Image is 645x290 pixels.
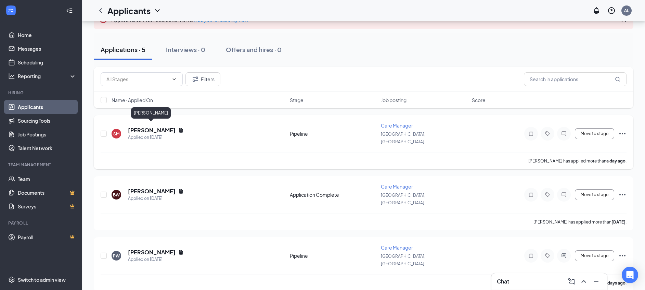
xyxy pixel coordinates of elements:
[381,132,425,144] span: [GEOGRAPHIC_DATA], [GEOGRAPHIC_DATA]
[591,276,602,287] button: Minimize
[191,75,199,83] svg: Filter
[128,188,176,195] h5: [PERSON_NAME]
[101,45,145,54] div: Applications · 5
[618,130,627,138] svg: Ellipses
[178,128,184,133] svg: Document
[543,192,552,197] svg: Tag
[527,192,535,197] svg: Note
[8,73,15,80] svg: Analysis
[8,90,75,96] div: Hiring
[580,277,588,286] svg: ChevronUp
[290,130,377,137] div: Pipeline
[106,75,169,83] input: All Stages
[575,128,614,139] button: Move to stage
[18,100,76,114] a: Applicants
[178,250,184,255] svg: Document
[618,191,627,199] svg: Ellipses
[497,278,509,285] h3: Chat
[543,131,552,136] svg: Tag
[607,7,616,15] svg: QuestionInfo
[560,192,568,197] svg: ChatInactive
[18,172,76,186] a: Team
[575,189,614,200] button: Move to stage
[290,191,377,198] div: Application Complete
[622,267,638,283] div: Open Intercom Messenger
[128,256,184,263] div: Applied on [DATE]
[381,244,413,251] span: Care Manager
[66,7,73,14] svg: Collapse
[611,219,625,225] b: [DATE]
[153,7,162,15] svg: ChevronDown
[524,72,627,86] input: Search in applications
[166,45,205,54] div: Interviews · 0
[381,97,407,104] span: Job posting
[113,131,119,137] div: SM
[618,252,627,260] svg: Ellipses
[290,252,377,259] div: Pipeline
[18,42,76,56] a: Messages
[604,280,625,286] b: 8 days ago
[290,97,304,104] span: Stage
[18,73,77,80] div: Reporting
[381,254,425,266] span: [GEOGRAPHIC_DATA], [GEOGRAPHIC_DATA]
[567,277,576,286] svg: ComposeMessage
[18,128,76,141] a: Job Postings
[128,126,176,134] h5: [PERSON_NAME]
[560,253,568,258] svg: ActiveChat
[615,76,620,82] svg: MagnifyingGlass
[128,249,176,256] h5: [PERSON_NAME]
[8,276,15,283] svg: Settings
[18,186,76,200] a: DocumentsCrown
[18,141,76,155] a: Talent Network
[18,200,76,213] a: SurveysCrown
[527,131,535,136] svg: Note
[8,220,75,226] div: Payroll
[624,8,629,13] div: AL
[18,56,76,69] a: Scheduling
[226,45,282,54] div: Offers and hires · 0
[566,276,577,287] button: ComposeMessage
[113,253,120,259] div: PW
[18,28,76,42] a: Home
[533,219,627,225] p: [PERSON_NAME] has applied more than .
[8,7,14,14] svg: WorkstreamLogo
[528,158,627,164] p: [PERSON_NAME] has applied more than .
[18,114,76,128] a: Sourcing Tools
[560,131,568,136] svg: ChatInactive
[113,192,120,198] div: BW
[606,158,625,164] b: a day ago
[131,107,171,119] div: [PERSON_NAME]
[112,97,153,104] span: Name · Applied On
[575,250,614,261] button: Move to stage
[171,76,177,82] svg: ChevronDown
[185,72,220,86] button: Filter Filters
[592,277,600,286] svg: Minimize
[543,253,552,258] svg: Tag
[107,5,151,16] h1: Applicants
[527,253,535,258] svg: Note
[178,189,184,194] svg: Document
[381,193,425,205] span: [GEOGRAPHIC_DATA], [GEOGRAPHIC_DATA]
[96,7,105,15] svg: ChevronLeft
[472,97,486,104] span: Score
[578,276,589,287] button: ChevronUp
[381,122,413,129] span: Care Manager
[592,7,601,15] svg: Notifications
[128,195,184,202] div: Applied on [DATE]
[18,276,66,283] div: Switch to admin view
[8,162,75,168] div: Team Management
[128,134,184,141] div: Applied on [DATE]
[18,230,76,244] a: PayrollCrown
[381,183,413,190] span: Care Manager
